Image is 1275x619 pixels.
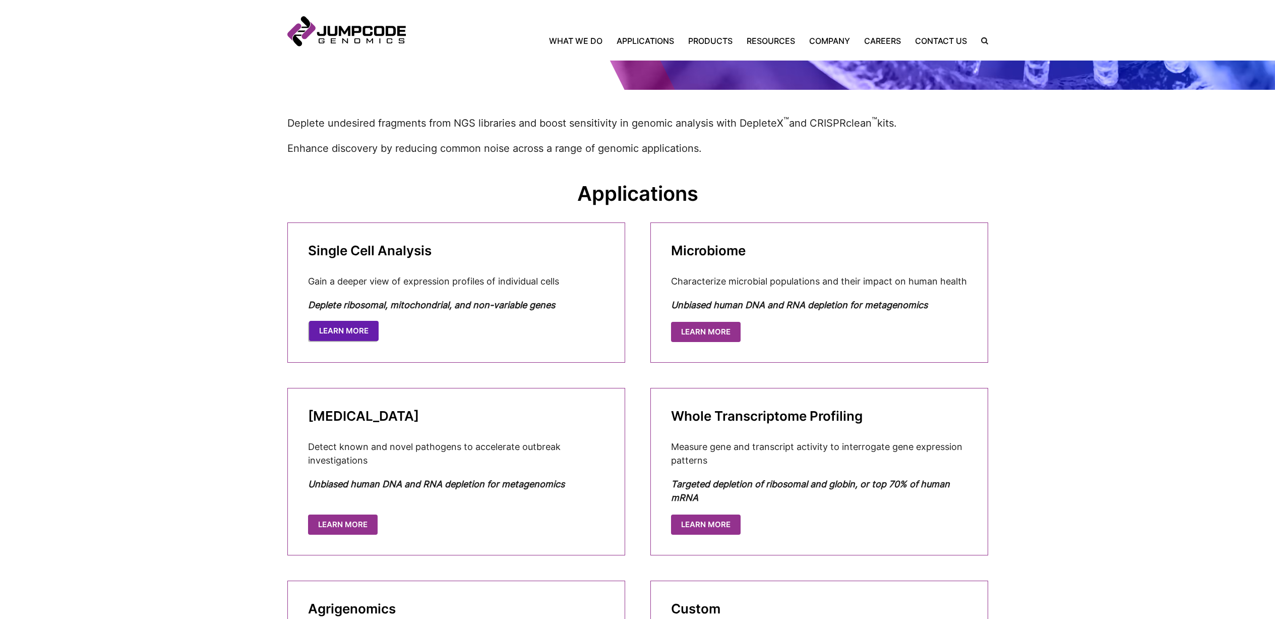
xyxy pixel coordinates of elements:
[309,321,379,342] a: Learn More
[308,601,604,616] h3: Agrigenomics
[974,37,988,44] label: Search the site.
[287,141,988,156] p: Enhance discovery by reducing common noise across a range of genomic applications.
[610,35,681,47] a: Applications
[857,35,908,47] a: Careers
[740,35,802,47] a: Resources
[681,35,740,47] a: Products
[406,35,974,47] nav: Primary Navigation
[671,479,677,489] em: T
[308,300,555,310] em: Deplete ribosomal, mitochondrial, and non-variable genes
[549,35,610,47] a: What We Do
[308,515,378,535] a: Learn More
[671,322,741,343] a: Learn More
[287,181,988,206] h2: Applications
[802,35,857,47] a: Company
[783,116,789,125] sup: ™
[287,115,988,131] p: Deplete undesired fragments from NGS libraries and boost sensitivity in genomic analysis with Dep...
[308,479,565,489] em: Unbiased human DNA and RNA depletion for metagenomics
[671,515,741,535] a: Learn More
[308,243,604,258] h3: Single Cell Analysis
[872,116,877,125] sup: ™
[671,274,967,288] p: Characterize microbial populations and their impact on human health
[308,440,604,467] p: Detect known and novel pathogens to accelerate outbreak investigations
[308,409,604,424] h3: [MEDICAL_DATA]
[908,35,974,47] a: Contact Us
[671,243,967,258] h3: Microbiome
[671,479,950,503] em: argeted depletion of ribosomal and globin, or top 70% of human mRNA
[671,440,967,467] p: Measure gene and transcript activity to interrogate gene expression patterns
[671,300,928,310] em: Unbiased human DNA and RNA depletion for metagenomics
[671,409,967,424] h3: Whole Transcriptome Profiling
[308,274,604,288] p: Gain a deeper view of expression profiles of individual cells
[671,601,967,616] h3: Custom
